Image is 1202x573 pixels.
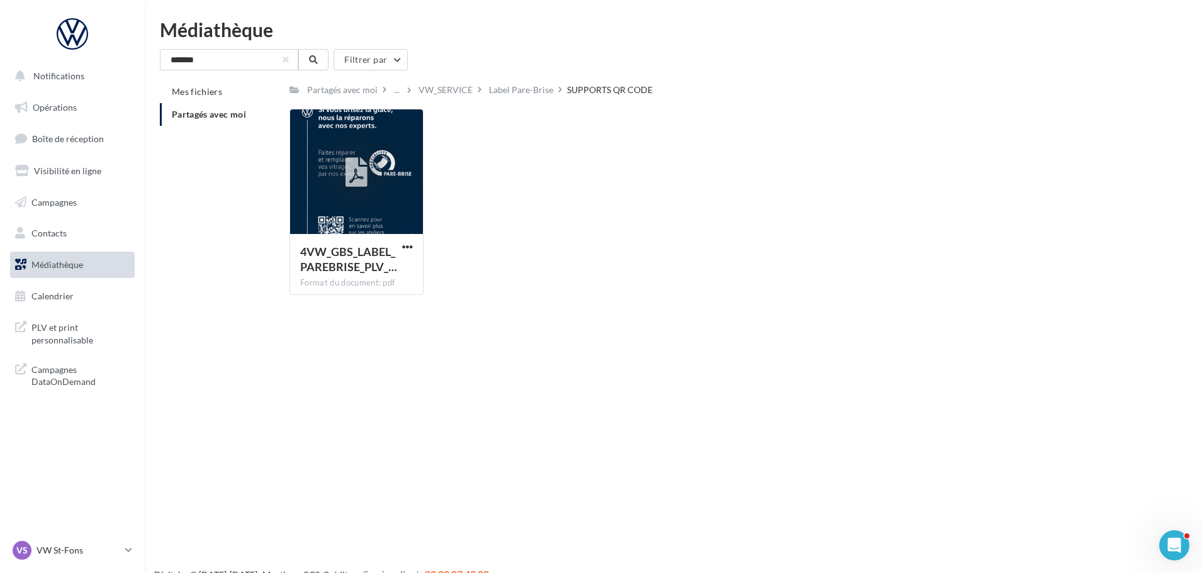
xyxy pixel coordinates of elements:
[37,544,120,557] p: VW St-Fons
[8,220,137,247] a: Contacts
[33,102,77,113] span: Opérations
[31,259,83,270] span: Médiathèque
[567,84,653,96] div: SUPPORTS QR CODE
[31,361,130,388] span: Campagnes DataOnDemand
[8,356,137,393] a: Campagnes DataOnDemand
[34,165,101,176] span: Visibilité en ligne
[16,544,28,557] span: VS
[8,189,137,216] a: Campagnes
[300,245,397,274] span: 4VW_GBS_LABEL_PAREBRISE_PLV_A5_VW_E3_HD
[32,133,104,144] span: Boîte de réception
[160,20,1187,39] div: Médiathèque
[418,84,473,96] div: VW_SERVICE
[31,228,67,238] span: Contacts
[33,70,84,81] span: Notifications
[8,314,137,351] a: PLV et print personnalisable
[307,84,378,96] div: Partagés avec moi
[31,319,130,346] span: PLV et print personnalisable
[334,49,408,70] button: Filtrer par
[31,196,77,207] span: Campagnes
[8,158,137,184] a: Visibilité en ligne
[1159,530,1189,560] iframe: Intercom live chat
[8,283,137,309] a: Calendrier
[8,63,132,89] button: Notifications
[172,109,246,120] span: Partagés avec moi
[300,277,413,289] div: Format du document: pdf
[8,125,137,152] a: Boîte de réception
[489,84,553,96] div: Label Pare-Brise
[8,94,137,121] a: Opérations
[391,81,402,99] div: ...
[31,291,74,301] span: Calendrier
[10,538,135,562] a: VS VW St-Fons
[8,252,137,278] a: Médiathèque
[172,86,222,97] span: Mes fichiers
